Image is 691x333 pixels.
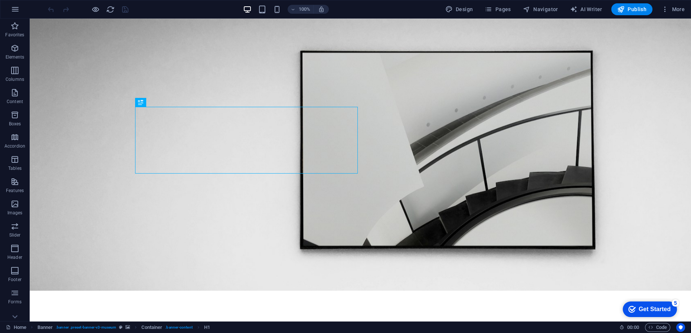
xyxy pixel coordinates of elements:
[7,210,23,216] p: Images
[6,4,60,19] div: Get Started 5 items remaining, 0% complete
[6,54,24,60] p: Elements
[442,3,476,15] div: Design (Ctrl+Alt+Y)
[4,143,25,149] p: Accordion
[627,323,639,332] span: 00 00
[125,325,130,329] i: This element contains a background
[8,165,22,171] p: Tables
[648,323,667,332] span: Code
[288,5,314,14] button: 100%
[9,121,21,127] p: Boxes
[658,3,688,15] button: More
[570,6,602,13] span: AI Writer
[619,323,639,332] h6: Session time
[523,6,558,13] span: Navigator
[5,32,24,38] p: Favorites
[318,6,325,13] i: On resize automatically adjust zoom level to fit chosen device.
[55,1,62,9] div: 5
[567,3,605,15] button: AI Writer
[7,99,23,105] p: Content
[37,323,210,332] nav: breadcrumb
[485,6,511,13] span: Pages
[611,3,652,15] button: Publish
[520,3,561,15] button: Navigator
[645,323,670,332] button: Code
[6,323,26,332] a: Click to cancel selection. Double-click to open Pages
[661,6,685,13] span: More
[299,5,311,14] h6: 100%
[482,3,514,15] button: Pages
[22,8,54,15] div: Get Started
[91,5,100,14] button: Click here to leave preview mode and continue editing
[8,277,22,283] p: Footer
[204,323,210,332] span: Click to select. Double-click to edit
[9,232,21,238] p: Slider
[106,5,115,14] i: Reload page
[632,324,633,330] span: :
[442,3,476,15] button: Design
[7,254,22,260] p: Header
[617,6,646,13] span: Publish
[6,76,24,82] p: Columns
[676,323,685,332] button: Usercentrics
[119,325,122,329] i: This element is a customizable preset
[37,323,53,332] span: Click to select. Double-click to edit
[106,5,115,14] button: reload
[8,299,22,305] p: Forms
[141,323,162,332] span: Click to select. Double-click to edit
[6,188,24,194] p: Features
[56,323,116,332] span: . banner .preset-banner-v3-museum
[165,323,192,332] span: . banner-content
[445,6,473,13] span: Design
